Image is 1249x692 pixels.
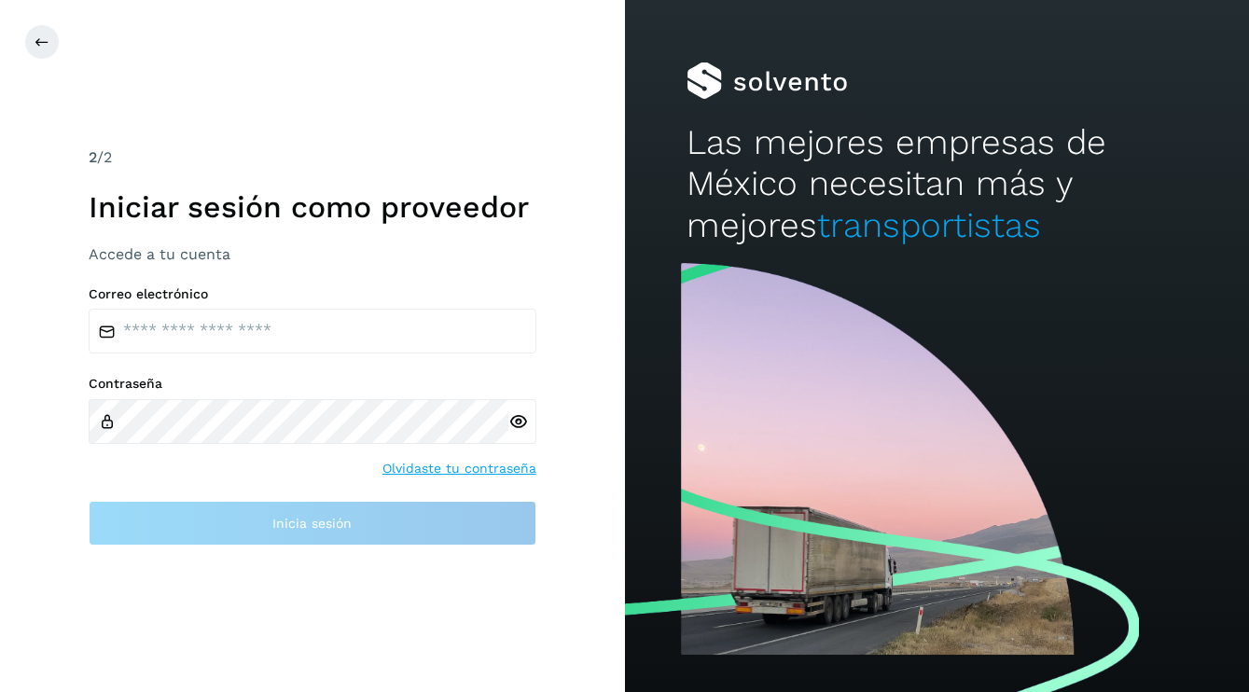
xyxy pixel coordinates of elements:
[89,146,536,169] div: /2
[89,245,536,263] h3: Accede a tu cuenta
[89,501,536,546] button: Inicia sesión
[817,205,1041,245] span: transportistas
[272,517,352,530] span: Inicia sesión
[89,376,536,392] label: Contraseña
[687,122,1187,246] h2: Las mejores empresas de México necesitan más y mejores
[89,148,97,166] span: 2
[89,189,536,225] h1: Iniciar sesión como proveedor
[89,286,536,302] label: Correo electrónico
[382,459,536,478] a: Olvidaste tu contraseña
